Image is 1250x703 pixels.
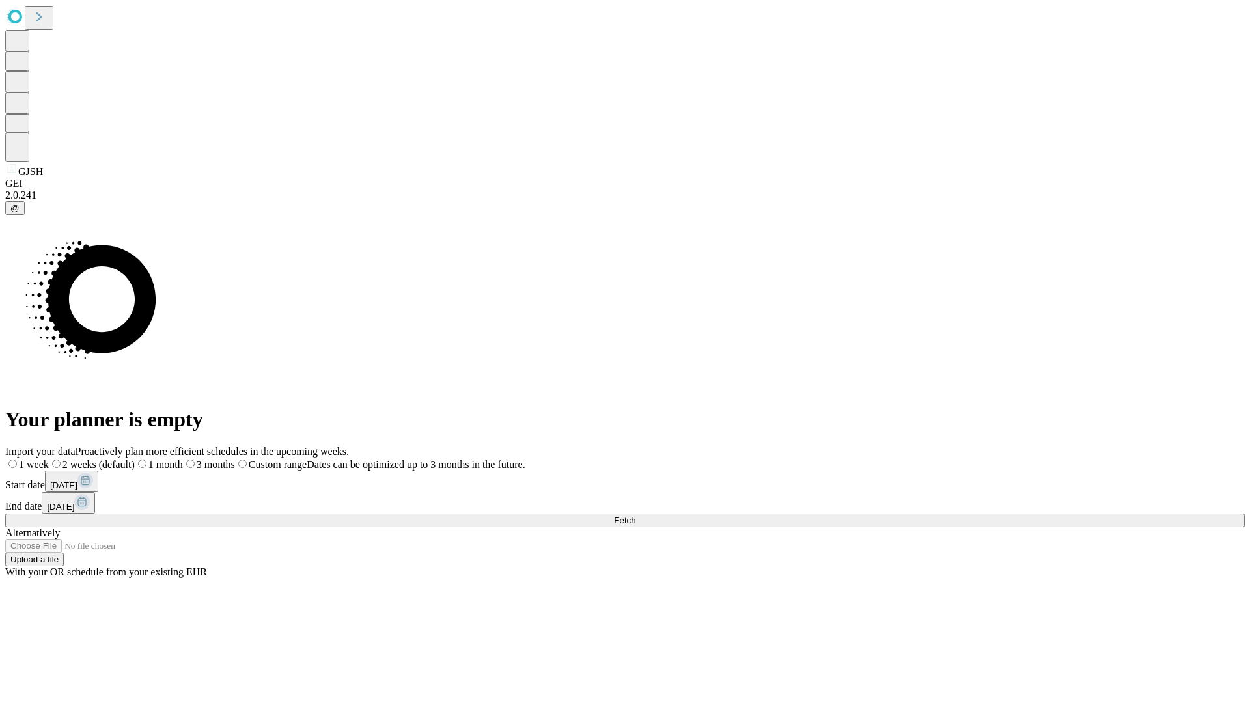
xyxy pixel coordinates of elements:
span: Import your data [5,446,76,457]
span: 2 weeks (default) [62,459,135,470]
span: 1 week [19,459,49,470]
button: Fetch [5,514,1245,527]
button: [DATE] [42,492,95,514]
span: [DATE] [47,502,74,512]
span: 1 month [148,459,183,470]
span: Proactively plan more efficient schedules in the upcoming weeks. [76,446,349,457]
span: Dates can be optimized up to 3 months in the future. [307,459,525,470]
input: 3 months [186,460,195,468]
span: GJSH [18,166,43,177]
input: Custom rangeDates can be optimized up to 3 months in the future. [238,460,247,468]
input: 2 weeks (default) [52,460,61,468]
div: End date [5,492,1245,514]
div: GEI [5,178,1245,189]
div: 2.0.241 [5,189,1245,201]
h1: Your planner is empty [5,407,1245,432]
button: [DATE] [45,471,98,492]
span: With your OR schedule from your existing EHR [5,566,207,577]
input: 1 week [8,460,17,468]
span: @ [10,203,20,213]
button: Upload a file [5,553,64,566]
span: Alternatively [5,527,60,538]
span: [DATE] [50,480,77,490]
span: 3 months [197,459,235,470]
span: Fetch [614,516,635,525]
input: 1 month [138,460,146,468]
span: Custom range [249,459,307,470]
div: Start date [5,471,1245,492]
button: @ [5,201,25,215]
